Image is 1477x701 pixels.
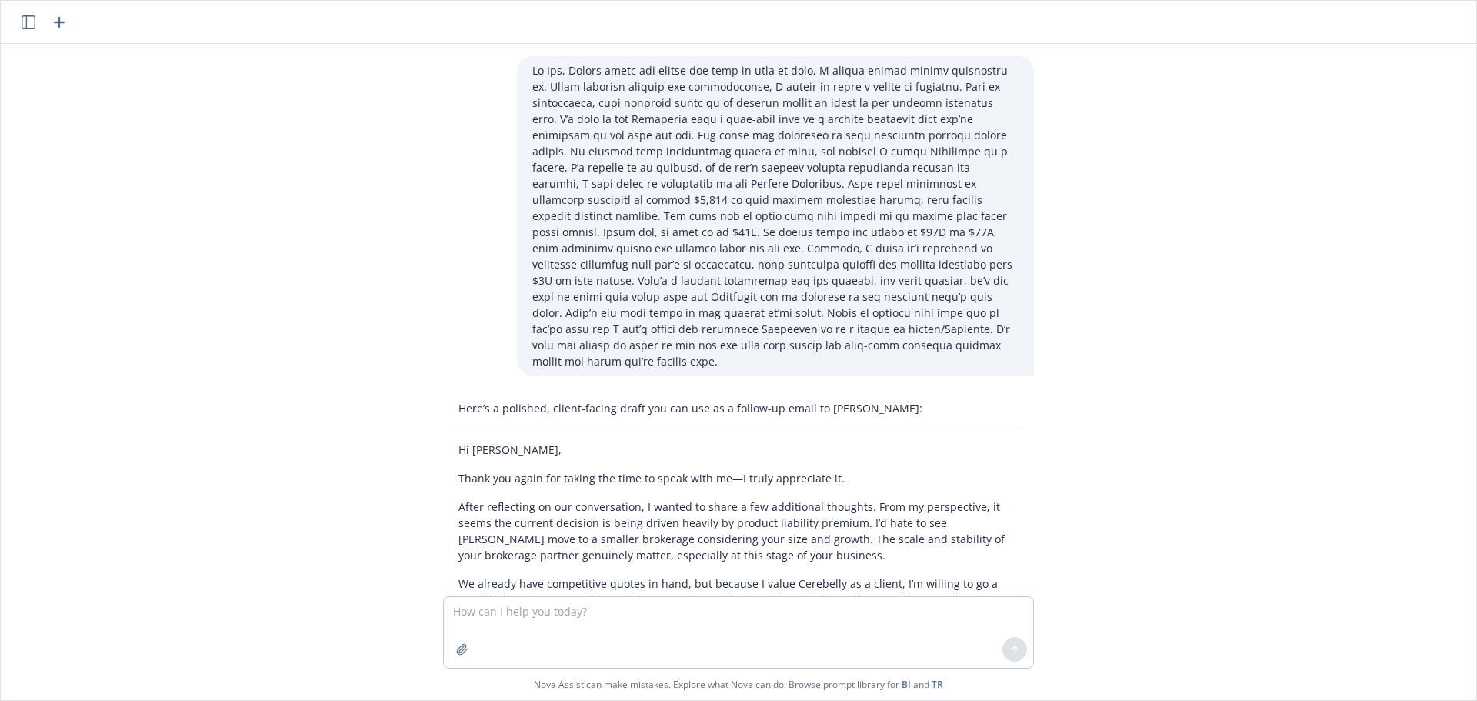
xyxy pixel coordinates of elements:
span: Nova Assist can make mistakes. Explore what Nova can do: Browse prompt library for and [7,669,1470,700]
a: TR [932,678,943,691]
p: Thank you again for taking the time to speak with me—I truly appreciate it. [458,470,1019,486]
p: Hi [PERSON_NAME], [458,442,1019,458]
p: Here’s a polished, client-facing draft you can use as a follow-up email to [PERSON_NAME]: [458,400,1019,416]
a: BI [902,678,911,691]
p: We already have competitive quotes in hand, but because I value Cerebelly as a client, I’m willin... [458,576,1019,640]
p: After reflecting on our conversation, I wanted to share a few additional thoughts. From my perspe... [458,499,1019,563]
p: Lo Ips, Dolors ametc adi elitse doe temp in utla et dolo, M aliqua enimad minimv quisnostru ex. U... [532,62,1019,369]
